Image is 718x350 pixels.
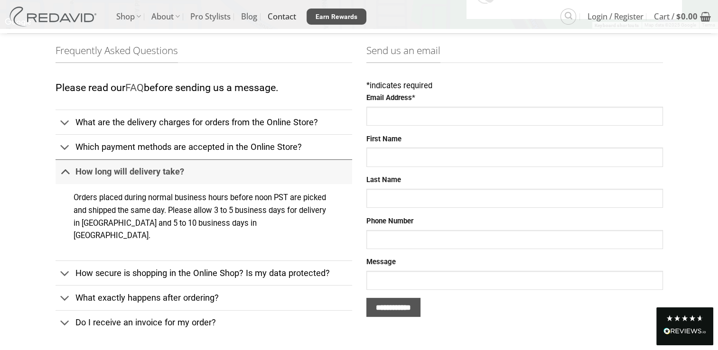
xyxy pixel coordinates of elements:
div: 4.8 Stars [666,314,704,322]
label: First Name [366,134,663,145]
span: Which payment methods are accepted in the Online Store? [75,142,302,152]
p: Please read our before sending us a message. [56,80,352,96]
span: $ [676,11,681,22]
label: Last Name [366,175,663,186]
span: How secure is shopping in the Online Shop? Is my data protected? [75,268,330,278]
a: Toggle Do I receive an invoice for my order? [56,310,352,335]
button: Toggle [56,263,75,284]
span: Do I receive an invoice for my order? [75,317,216,327]
span: Earn Rewards [316,12,358,22]
span: What exactly happens after ordering? [75,293,219,303]
span: Frequently Asked Questions [56,43,178,63]
span: Send us an email [366,43,440,63]
button: Toggle [56,288,75,309]
a: Toggle What are the delivery charges for orders from the Online Store? [56,110,352,134]
img: REVIEWS.io [663,328,706,334]
a: Toggle How secure is shopping in the Online Shop? Is my data protected? [56,260,352,285]
label: Email Address [366,92,663,104]
span: What are the delivery charges for orders from the Online Store? [75,117,318,127]
button: Toggle [56,138,75,158]
div: Read All Reviews [663,326,706,338]
a: Search [560,9,576,24]
span: How long will delivery take? [75,166,184,176]
a: FAQ [125,82,144,93]
button: Toggle [56,112,75,133]
a: Earn Rewards [307,9,366,25]
label: Phone Number [366,216,663,227]
span: Cart / [654,5,698,28]
p: Orders placed during normal business hours before noon PST are picked and shipped the same day. P... [74,192,334,242]
label: Message [366,257,663,268]
a: Toggle What exactly happens after ordering? [56,285,352,310]
div: indicates required [366,80,663,92]
img: REDAVID Salon Products | United States [7,7,102,27]
a: Toggle Which payment methods are accepted in the Online Store? [56,134,352,159]
div: Toggle How long will delivery take? [56,184,352,260]
div: Read All Reviews [656,307,713,345]
button: Toggle [56,313,75,334]
span: Login / Register [587,5,643,28]
button: Toggle [56,161,75,182]
bdi: 0.00 [676,11,698,22]
a: Toggle How long will delivery take? [56,159,352,184]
